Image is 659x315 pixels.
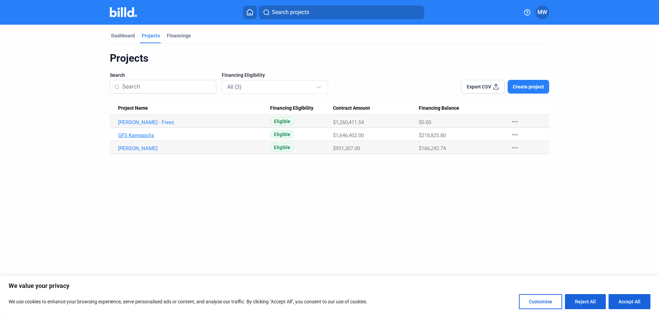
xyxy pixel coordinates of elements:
p: We use cookies to enhance your browsing experience, serve personalised ads or content, and analys... [9,298,368,306]
span: $931,307.00 [333,145,360,152]
div: Financing Eligibility [270,105,333,111]
span: Contract Amount [333,105,370,111]
span: Project Name [118,105,148,111]
span: Search [110,72,125,78]
span: Search projects [272,8,309,16]
button: Reject All [565,294,606,309]
div: Contract Amount [333,105,419,111]
span: $1,260,411.54 [333,119,364,125]
div: Dashboard [111,32,135,39]
p: We value your privacy [9,282,650,290]
div: Projects [142,32,160,39]
button: Search projects [259,5,424,19]
input: Search [122,80,212,94]
span: $166,242.74 [419,145,446,152]
span: $1,646,402.00 [333,132,364,138]
img: Billd Company Logo [110,7,137,17]
span: Create project [513,83,544,90]
mat-select-trigger: All (3) [227,84,242,90]
button: Export CSV [461,80,505,94]
span: Export CSV [467,83,491,90]
a: [PERSON_NAME] - Freez [118,119,270,125]
mat-icon: more_horiz [511,118,519,126]
button: Accept All [609,294,650,309]
button: Create project [508,80,549,94]
div: Financings [167,32,191,39]
button: Customise [519,294,562,309]
span: Eligible [270,130,294,138]
button: MW [535,5,549,19]
span: $0.00 [419,119,431,125]
span: Eligible [270,117,294,125]
mat-icon: more_horiz [511,144,519,152]
span: $218,825.80 [419,132,446,138]
span: Financing Balance [419,105,459,111]
span: Financing Eligibility [222,72,265,78]
mat-icon: more_horiz [511,131,519,139]
a: [PERSON_NAME] [118,145,270,152]
span: Financing Eligibility [270,105,313,111]
a: GFS Kannapolis [118,132,270,138]
span: Eligible [270,143,294,152]
div: Project Name [118,105,270,111]
div: Projects [110,52,549,65]
span: MW [537,8,547,16]
div: Financing Balance [419,105,504,111]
